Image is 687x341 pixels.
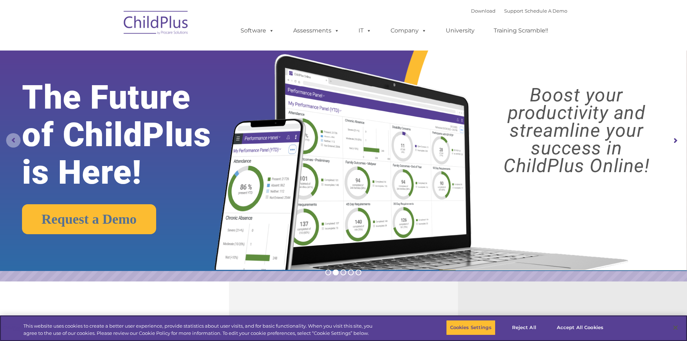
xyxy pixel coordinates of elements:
[486,23,555,38] a: Training Scramble!!
[446,320,496,335] button: Cookies Settings
[22,204,156,234] a: Request a Demo
[120,6,192,42] img: ChildPlus by Procare Solutions
[383,23,434,38] a: Company
[553,320,607,335] button: Accept All Cookies
[23,323,378,337] div: This website uses cookies to create a better user experience, provide statistics about user visit...
[475,86,678,175] rs-layer: Boost your productivity and streamline your success in ChildPlus Online!
[22,79,241,191] rs-layer: The Future of ChildPlus is Here!
[504,8,523,14] a: Support
[100,77,131,83] span: Phone number
[668,320,683,336] button: Close
[286,23,347,38] a: Assessments
[471,8,567,14] font: |
[502,320,547,335] button: Reject All
[525,8,567,14] a: Schedule A Demo
[439,23,482,38] a: University
[351,23,379,38] a: IT
[233,23,281,38] a: Software
[471,8,496,14] a: Download
[100,48,122,53] span: Last name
